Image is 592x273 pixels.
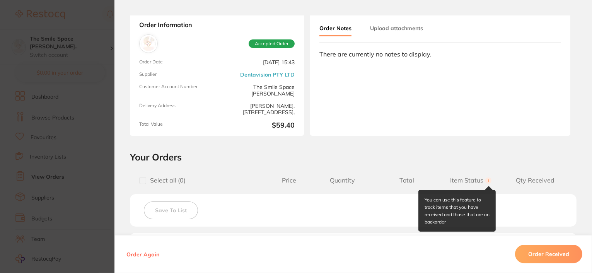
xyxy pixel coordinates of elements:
strong: Order Information [139,21,295,28]
span: Quantity [311,177,375,184]
a: Dentavision PTY LTD [240,72,295,78]
span: [DATE] 15:43 [220,59,295,65]
span: Order Date [139,59,214,65]
span: The Smile Space [PERSON_NAME] [220,84,295,96]
button: Order Received [515,245,582,263]
button: Order Notes [319,21,351,36]
button: Save To List [144,201,198,219]
span: Delivery Address [139,103,214,115]
span: [PERSON_NAME], [STREET_ADDRESS], [220,103,295,115]
span: Customer Account Number [139,84,214,96]
h2: Your Orders [130,151,577,163]
span: Price [268,177,311,184]
span: Accepted Order [249,39,295,48]
b: $59.40 [220,121,295,130]
span: Total Value [139,121,214,130]
span: Select all ( 0 ) [146,177,186,184]
button: Upload attachments [370,21,423,35]
div: There are currently no notes to display. [319,51,561,58]
span: Total [375,177,439,184]
span: Supplier [139,72,214,78]
img: Dentavision PTY LTD [141,36,156,51]
span: Item Status [439,177,503,184]
span: Qty Received [503,177,567,184]
button: Order Again [124,251,162,258]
